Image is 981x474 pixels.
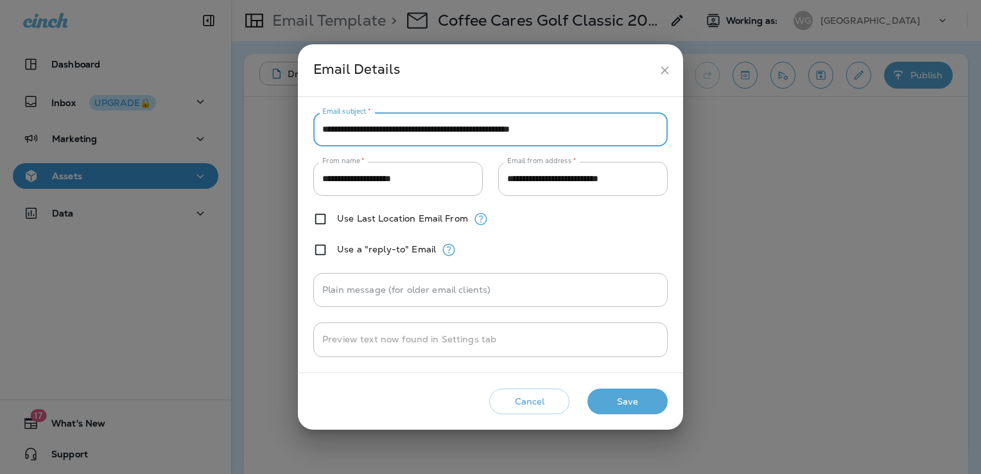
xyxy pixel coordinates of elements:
button: Cancel [489,389,569,415]
div: Email Details [313,58,653,82]
label: Email subject [322,107,371,116]
label: From name [322,156,365,166]
label: Email from address [507,156,576,166]
label: Use a "reply-to" Email [337,244,436,254]
button: Save [587,389,668,415]
label: Use Last Location Email From [337,213,468,224]
button: close [653,58,677,82]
